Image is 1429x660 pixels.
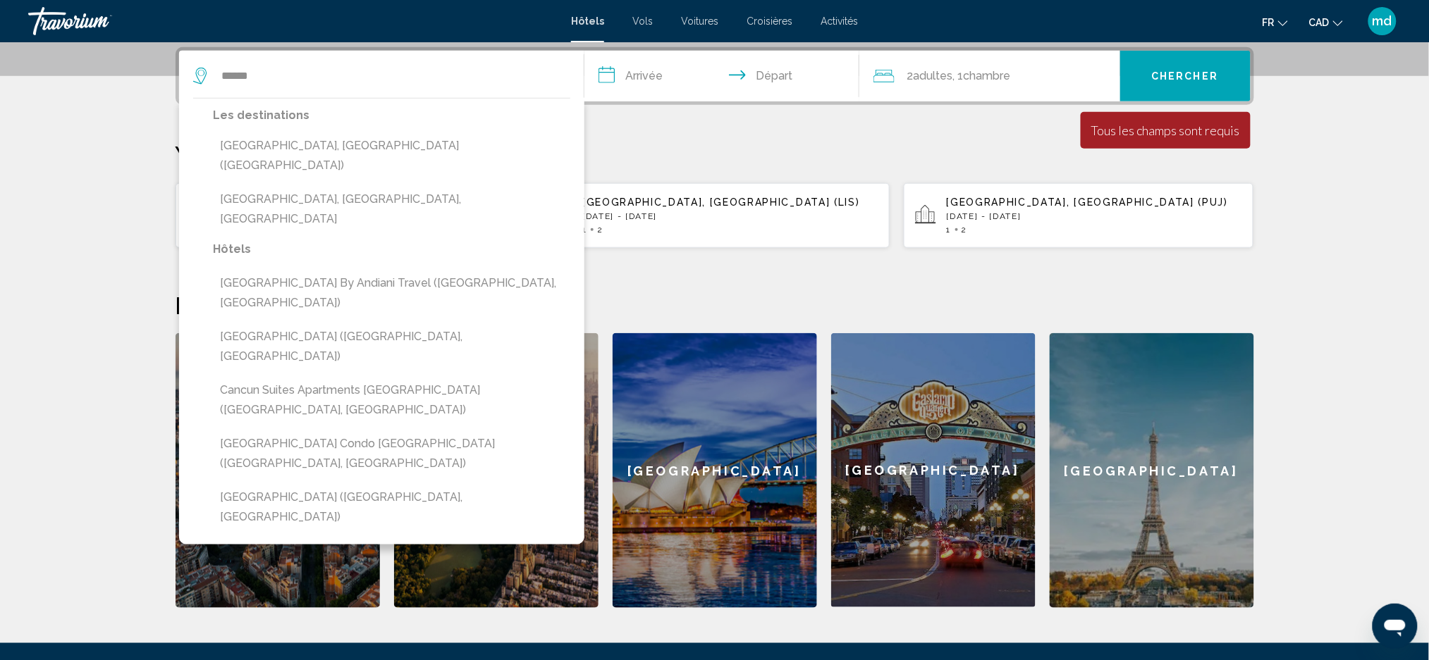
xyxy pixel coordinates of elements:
button: [GEOGRAPHIC_DATA], [GEOGRAPHIC_DATA], [GEOGRAPHIC_DATA] [214,186,570,232]
a: Hôtels [571,15,604,27]
a: Activités [821,15,858,27]
button: Travelers: 2 adults, 0 children [859,51,1120,101]
div: Tous les champs sont requis [1091,123,1240,138]
button: [GEOGRAPHIC_DATA], [GEOGRAPHIC_DATA] ([GEOGRAPHIC_DATA])[DATE] - [DATE]12 [176,182,526,249]
h2: Destinations en vedette [176,291,1254,319]
a: [GEOGRAPHIC_DATA] [613,333,817,608]
button: [GEOGRAPHIC_DATA] ([GEOGRAPHIC_DATA], [GEOGRAPHIC_DATA]) [214,484,570,530]
span: , 1 [953,66,1011,86]
button: [GEOGRAPHIC_DATA], [GEOGRAPHIC_DATA] (PUJ)[DATE] - [DATE]12 [904,182,1254,249]
span: 2 [597,225,603,235]
p: Hôtels [214,239,570,259]
a: Vols [632,15,653,27]
a: Croisières [747,15,792,27]
span: [GEOGRAPHIC_DATA], [GEOGRAPHIC_DATA] (PUJ) [947,197,1229,208]
button: [GEOGRAPHIC_DATA] Condo [GEOGRAPHIC_DATA] ([GEOGRAPHIC_DATA], [GEOGRAPHIC_DATA]) [214,430,570,477]
p: Your Recent Searches [176,140,1254,168]
span: md [1373,14,1392,28]
span: CAD [1309,17,1330,28]
button: [GEOGRAPHIC_DATA] By Andiani Travel ([GEOGRAPHIC_DATA], [GEOGRAPHIC_DATA]) [214,270,570,316]
span: 1 [947,225,952,235]
span: 1 [582,225,587,235]
button: Change currency [1309,12,1343,32]
a: [GEOGRAPHIC_DATA] [176,333,380,608]
div: Search widget [179,51,1251,101]
button: [GEOGRAPHIC_DATA], [GEOGRAPHIC_DATA] (LIS)[DATE] - [DATE]12 [539,182,890,249]
button: Cancun Suites Apartments [GEOGRAPHIC_DATA] ([GEOGRAPHIC_DATA], [GEOGRAPHIC_DATA]) [214,377,570,423]
p: [DATE] - [DATE] [947,211,1243,221]
a: Travorium [28,7,557,35]
button: Check in and out dates [584,51,859,101]
a: [GEOGRAPHIC_DATA] [1050,333,1254,608]
button: [GEOGRAPHIC_DATA], [GEOGRAPHIC_DATA] ([GEOGRAPHIC_DATA]) [214,132,570,179]
button: [GEOGRAPHIC_DATA] ([GEOGRAPHIC_DATA], [GEOGRAPHIC_DATA]) [214,323,570,370]
iframe: Bouton de lancement de la fenêtre de messagerie [1373,604,1418,649]
span: 2 [962,225,968,235]
button: Chercher [1120,51,1251,101]
a: [GEOGRAPHIC_DATA] [831,333,1036,608]
button: Change language [1263,12,1288,32]
span: Chercher [1152,71,1219,82]
span: Chambre [964,69,1011,82]
a: Voitures [681,15,718,27]
span: fr [1263,17,1275,28]
p: Les destinations [214,106,570,125]
span: 2 [907,66,953,86]
button: User Menu [1364,6,1401,36]
p: [DATE] - [DATE] [582,211,878,221]
span: [GEOGRAPHIC_DATA], [GEOGRAPHIC_DATA] (LIS) [582,197,860,208]
span: Adultes [914,69,953,82]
